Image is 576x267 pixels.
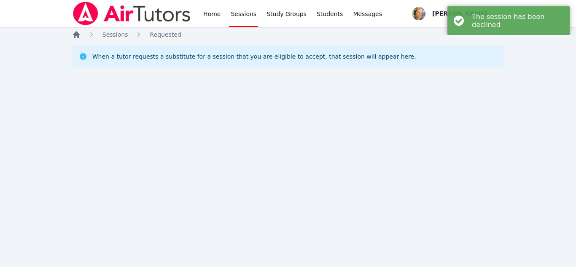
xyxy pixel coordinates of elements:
[102,31,128,38] span: Sessions
[353,10,382,18] span: Messages
[150,30,181,39] a: Requested
[92,52,416,61] div: When a tutor requests a substitute for a session that you are eligible to accept, that session wi...
[72,30,504,39] nav: Breadcrumb
[102,30,128,39] a: Sessions
[150,31,181,38] span: Requested
[72,2,191,25] img: Air Tutors
[472,13,563,29] div: The session has been declined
